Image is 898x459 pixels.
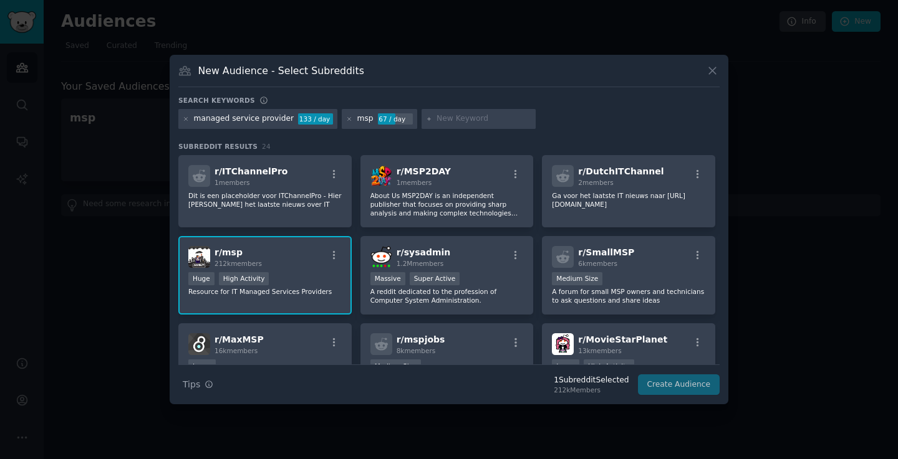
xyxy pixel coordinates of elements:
[552,191,705,209] p: Ga voor het laatste IT nieuws naar [URL][DOMAIN_NAME]
[397,179,432,186] span: 1 members
[370,191,524,217] p: About Us MSP2DAY is an independent publisher that focuses on providing sharp analysis and making ...
[578,179,614,186] span: 2 members
[215,347,258,354] span: 16k members
[578,347,621,354] span: 13k members
[397,247,451,257] span: r/ sysadmin
[215,260,262,267] span: 212k members
[552,287,705,305] p: A forum for small MSP owners and technicians to ask questions and share ideas
[298,113,333,125] div: 133 / day
[378,113,413,125] div: 67 / day
[370,359,421,372] div: Medium Size
[178,374,218,395] button: Tips
[183,378,200,391] span: Tips
[578,247,634,257] span: r/ SmallMSP
[188,272,215,285] div: Huge
[397,347,436,354] span: 8k members
[370,246,392,268] img: sysadmin
[215,166,288,176] span: r/ ITChannelPro
[215,334,264,344] span: r/ MaxMSP
[198,64,364,77] h3: New Audience - Select Subreddits
[370,287,524,305] p: A reddit dedicated to the profession of Computer System Administration.
[188,287,342,296] p: Resource for IT Managed Services Providers
[578,334,667,344] span: r/ MovieStarPlanet
[554,386,629,394] div: 212k Members
[194,113,294,125] div: managed service provider
[262,143,271,150] span: 24
[178,96,255,105] h3: Search keywords
[584,359,634,372] div: High Activity
[370,165,392,187] img: MSP2DAY
[397,334,445,344] span: r/ mspjobs
[554,375,629,386] div: 1 Subreddit Selected
[188,246,210,268] img: msp
[215,179,250,186] span: 1 members
[215,247,243,257] span: r/ msp
[219,272,269,285] div: High Activity
[397,260,444,267] span: 1.2M members
[188,191,342,209] p: Dit is een placeholder voor ITChannelPro - Hier [PERSON_NAME] het laatste nieuws over IT
[552,359,579,372] div: Large
[188,359,216,372] div: Large
[370,272,405,285] div: Massive
[578,166,664,176] span: r/ DutchITChannel
[410,272,460,285] div: Super Active
[357,113,374,125] div: msp
[552,333,574,355] img: MovieStarPlanet
[578,260,617,267] span: 6k members
[397,166,451,176] span: r/ MSP2DAY
[188,333,210,355] img: MaxMSP
[552,272,602,285] div: Medium Size
[178,142,258,151] span: Subreddit Results
[437,113,531,125] input: New Keyword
